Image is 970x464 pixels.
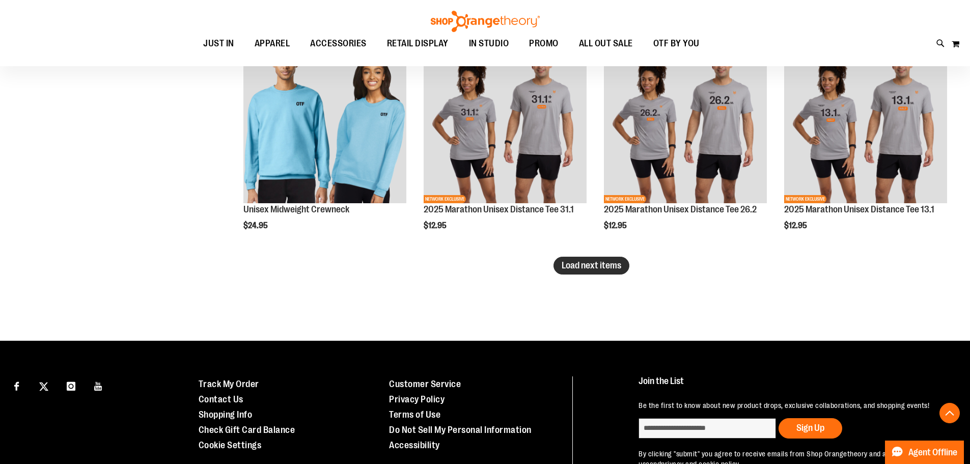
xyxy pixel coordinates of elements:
[939,403,960,423] button: Back To Top
[784,204,934,214] a: 2025 Marathon Unisex Distance Tee 13.1
[419,35,592,256] div: product
[639,400,947,411] p: Be the first to know about new product drops, exclusive collaborations, and shopping events!
[8,376,25,394] a: Visit our Facebook page
[796,423,824,433] span: Sign Up
[389,394,445,404] a: Privacy Policy
[389,425,532,435] a: Do Not Sell My Personal Information
[562,260,621,270] span: Load next items
[424,40,587,203] img: 2025 Marathon Unisex Distance Tee 31.1
[389,410,440,420] a: Terms of Use
[599,35,772,256] div: product
[553,257,629,275] button: Load next items
[784,40,947,203] img: 2025 Marathon Unisex Distance Tee 13.1
[39,382,48,391] img: Twitter
[604,40,767,203] img: 2025 Marathon Unisex Distance Tee 26.2
[203,32,234,55] span: JUST IN
[243,40,406,205] a: Unisex Midweight CrewneckNEW
[779,418,842,439] button: Sign Up
[604,204,757,214] a: 2025 Marathon Unisex Distance Tee 26.2
[199,425,295,435] a: Check Gift Card Balance
[62,376,80,394] a: Visit our Instagram page
[199,394,243,404] a: Contact Us
[604,40,767,205] a: 2025 Marathon Unisex Distance Tee 26.2NEWNETWORK EXCLUSIVE
[604,221,628,230] span: $12.95
[243,40,406,203] img: Unisex Midweight Crewneck
[243,204,349,214] a: Unisex Midweight Crewneck
[238,35,411,256] div: product
[424,221,448,230] span: $12.95
[389,440,440,450] a: Accessibility
[424,40,587,205] a: 2025 Marathon Unisex Distance Tee 31.1NEWNETWORK EXCLUSIVE
[424,195,466,203] span: NETWORK EXCLUSIVE
[604,195,646,203] span: NETWORK EXCLUSIVE
[653,32,700,55] span: OTF BY YOU
[255,32,290,55] span: APPAREL
[784,195,826,203] span: NETWORK EXCLUSIVE
[469,32,509,55] span: IN STUDIO
[579,32,633,55] span: ALL OUT SALE
[199,379,259,389] a: Track My Order
[784,40,947,205] a: 2025 Marathon Unisex Distance Tee 13.1NEWNETWORK EXCLUSIVE
[35,376,53,394] a: Visit our X page
[784,221,809,230] span: $12.95
[199,410,253,420] a: Shopping Info
[90,376,107,394] a: Visit our Youtube page
[639,376,947,395] h4: Join the List
[429,11,541,32] img: Shop Orangetheory
[424,204,574,214] a: 2025 Marathon Unisex Distance Tee 31.1
[310,32,367,55] span: ACCESSORIES
[387,32,449,55] span: RETAIL DISPLAY
[908,448,957,457] span: Agent Offline
[779,35,952,256] div: product
[199,440,262,450] a: Cookie Settings
[389,379,461,389] a: Customer Service
[529,32,559,55] span: PROMO
[243,221,269,230] span: $24.95
[639,418,776,439] input: enter email
[885,441,964,464] button: Agent Offline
